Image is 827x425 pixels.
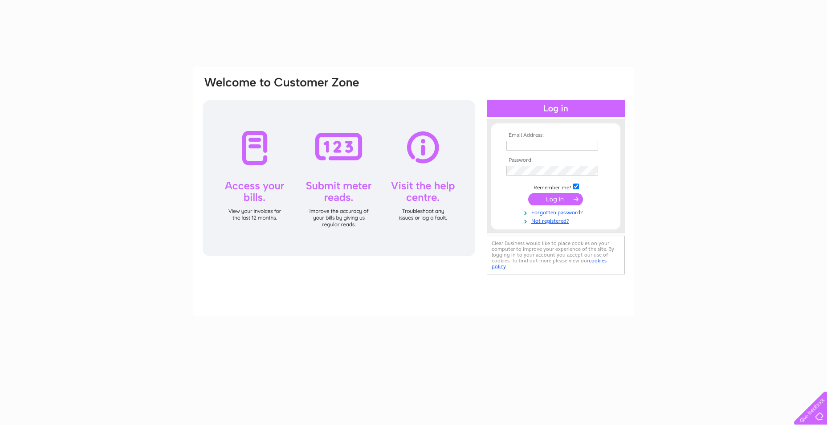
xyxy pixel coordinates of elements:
[487,236,625,274] div: Clear Business would like to place cookies on your computer to improve your experience of the sit...
[528,193,583,205] input: Submit
[506,208,607,216] a: Forgotten password?
[504,132,607,139] th: Email Address:
[504,182,607,191] td: Remember me?
[492,257,607,270] a: cookies policy
[506,216,607,225] a: Not registered?
[504,157,607,163] th: Password:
